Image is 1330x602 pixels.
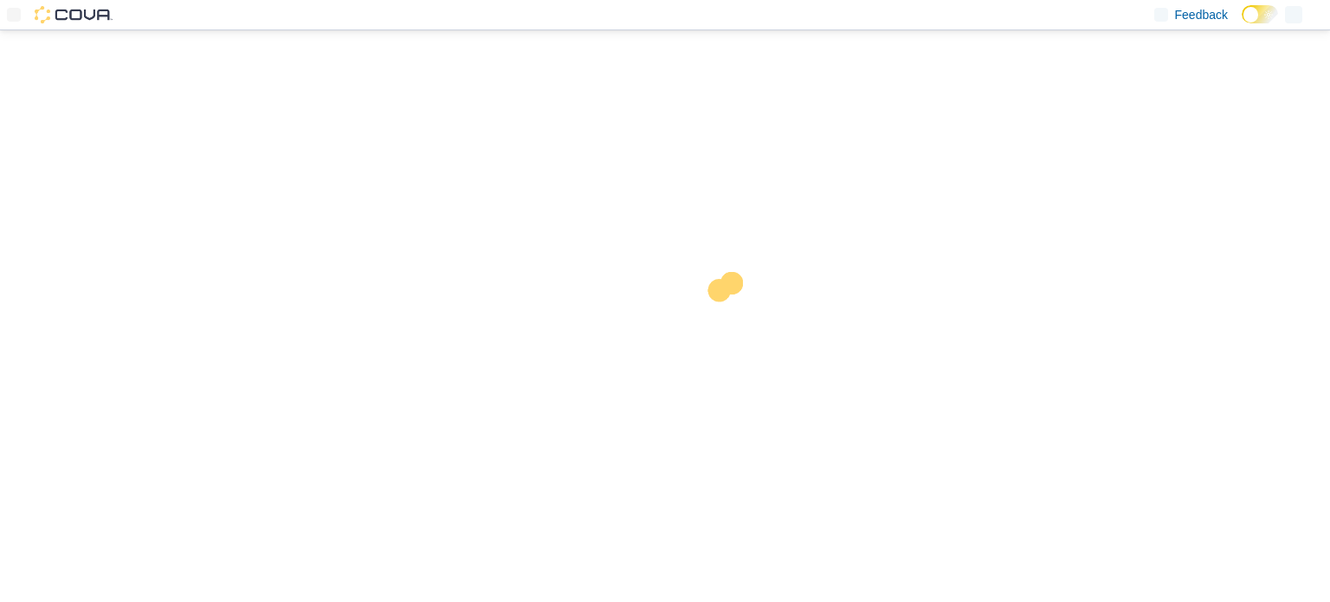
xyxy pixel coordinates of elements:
[1175,6,1228,23] span: Feedback
[1242,5,1278,23] input: Dark Mode
[1242,23,1243,24] span: Dark Mode
[665,259,795,389] img: cova-loader
[35,6,113,23] img: Cova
